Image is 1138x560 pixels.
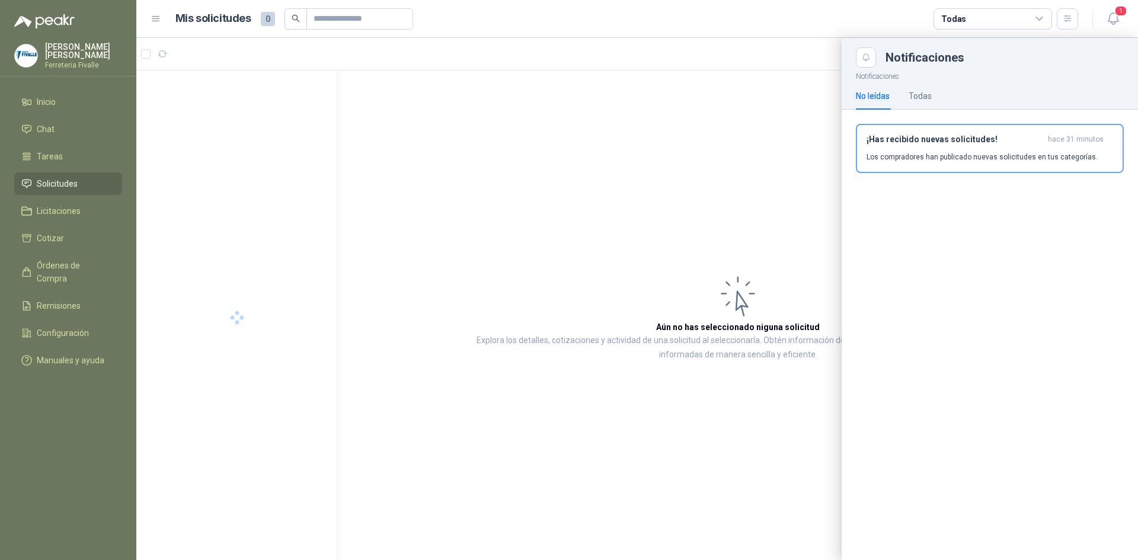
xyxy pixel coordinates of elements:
[886,52,1124,63] div: Notificaciones
[856,47,876,68] button: Close
[37,299,81,312] span: Remisiones
[856,89,890,103] div: No leídas
[14,295,122,317] a: Remisiones
[14,322,122,344] a: Configuración
[14,172,122,195] a: Solicitudes
[14,349,122,372] a: Manuales y ayuda
[856,124,1124,173] button: ¡Has recibido nuevas solicitudes!hace 31 minutos Los compradores han publicado nuevas solicitudes...
[909,89,932,103] div: Todas
[45,43,122,59] p: [PERSON_NAME] [PERSON_NAME]
[941,12,966,25] div: Todas
[15,44,37,67] img: Company Logo
[1102,8,1124,30] button: 1
[842,68,1138,82] p: Notificaciones
[37,150,63,163] span: Tareas
[1114,5,1127,17] span: 1
[14,227,122,249] a: Cotizar
[37,95,56,108] span: Inicio
[867,135,1043,145] h3: ¡Has recibido nuevas solicitudes!
[37,327,89,340] span: Configuración
[867,152,1098,162] p: Los compradores han publicado nuevas solicitudes en tus categorías.
[1048,135,1104,145] span: hace 31 minutos
[14,14,75,28] img: Logo peakr
[37,354,104,367] span: Manuales y ayuda
[14,91,122,113] a: Inicio
[14,254,122,290] a: Órdenes de Compra
[14,145,122,168] a: Tareas
[175,10,251,27] h1: Mis solicitudes
[37,204,81,217] span: Licitaciones
[45,62,122,69] p: Ferreteria Fivalle
[261,12,275,26] span: 0
[37,177,78,190] span: Solicitudes
[14,200,122,222] a: Licitaciones
[37,259,111,285] span: Órdenes de Compra
[37,232,64,245] span: Cotizar
[14,118,122,140] a: Chat
[37,123,55,136] span: Chat
[292,14,300,23] span: search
